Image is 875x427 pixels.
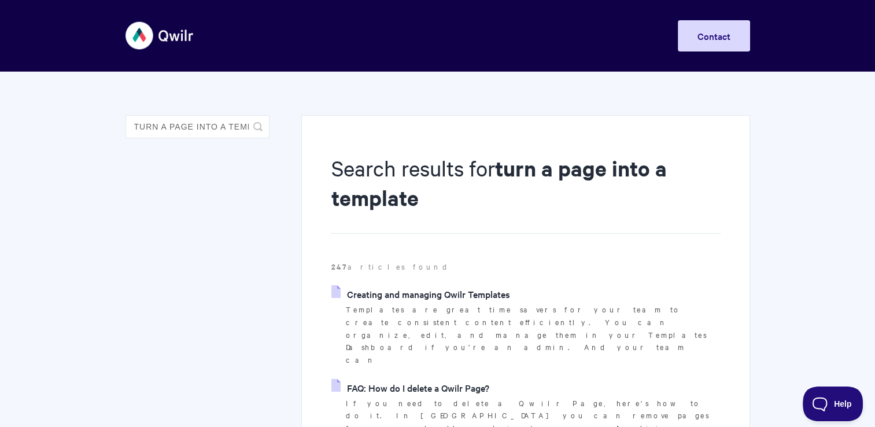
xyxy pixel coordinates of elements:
strong: turn a page into a template [331,154,666,212]
img: Qwilr Help Center [125,14,194,57]
h1: Search results for [331,153,720,234]
p: Templates are great time savers for your team to create consistent content efficiently. You can o... [345,303,720,366]
p: articles found [331,260,720,273]
a: FAQ: How do I delete a Qwilr Page? [331,379,489,396]
iframe: Toggle Customer Support [803,386,863,421]
strong: 247 [331,261,347,272]
a: Contact [678,20,750,51]
a: Creating and managing Qwilr Templates [331,285,510,303]
input: Search [125,115,269,138]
